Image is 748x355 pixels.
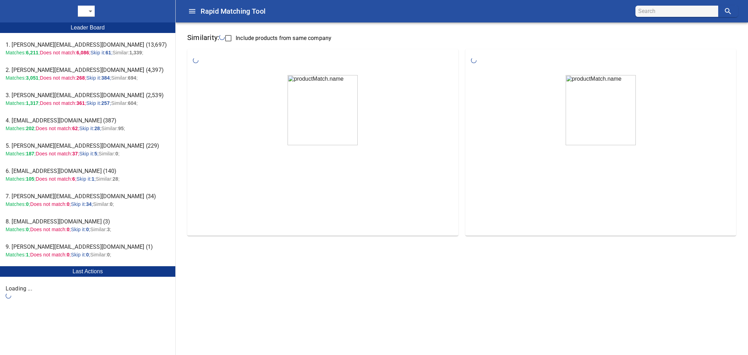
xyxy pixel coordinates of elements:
span: 7. [PERSON_NAME][EMAIL_ADDRESS][DOMAIN_NAME] (34) [6,192,170,201]
span: Skip it: ; [71,252,90,257]
button: Collapse [184,3,201,20]
span: Skip it: ; [86,75,111,81]
b: 6 [72,176,75,182]
label: Include Products From Same Company [221,31,331,46]
b: 3,051 [26,75,39,81]
img: productMatch.name [566,72,636,145]
b: 0 [115,151,118,156]
span: Skip it: ; [79,126,101,131]
span: 3. [PERSON_NAME][EMAIL_ADDRESS][DOMAIN_NAME] (2,539) [6,91,170,100]
span: Matches: ; [6,126,36,131]
b: 95 [118,126,124,131]
span: Does not match: ; [30,252,71,257]
span: Matches: ; [6,252,30,257]
span: Include products from same company [236,34,331,42]
b: 0 [67,252,69,257]
span: Does not match: ; [30,201,71,207]
p: Similarity: [184,31,740,46]
span: Matches: ; [6,151,36,156]
span: Similar: ; [90,252,111,257]
span: Skip it: ; [76,176,96,182]
span: Does not match: ; [40,75,86,81]
span: Matches: ; [6,100,40,106]
h6: Rapid Matching Tool [201,6,635,17]
button: search [718,6,738,17]
span: Does not match: ; [36,176,76,182]
b: 694 [128,75,136,81]
span: Skip it: ; [79,151,99,156]
b: 6,086 [76,50,89,55]
span: Similar: ; [90,227,111,232]
b: 604 [128,100,136,106]
b: 187 [26,151,34,156]
b: 28 [94,126,100,131]
span: Similar: ; [113,50,143,55]
span: Similar: ; [99,151,120,156]
b: 0 [26,201,29,207]
div: ​ [78,6,95,17]
span: Matches: ; [6,75,40,81]
span: Does not match: ; [36,151,79,156]
span: Matches: ; [6,50,40,55]
b: 0 [67,227,69,232]
b: 0 [107,252,110,257]
span: 9. [PERSON_NAME][EMAIL_ADDRESS][DOMAIN_NAME] (1) [6,243,170,251]
span: Skip it: ; [71,201,93,207]
b: 257 [101,100,110,106]
b: 34 [86,201,92,207]
span: Matches: ; [6,227,30,232]
b: 0 [86,252,89,257]
span: Does not match: ; [36,126,79,131]
span: Does not match: ; [40,50,90,55]
b: 268 [76,75,85,81]
b: 28 [113,176,118,182]
span: Loading ... [6,284,170,293]
span: Similar: ; [101,126,125,131]
span: 1. [PERSON_NAME][EMAIL_ADDRESS][DOMAIN_NAME] (13,697) [6,41,170,49]
b: 361 [76,100,85,106]
span: Does not match: ; [40,100,86,106]
b: 6,211 [26,50,39,55]
span: Skip it: ; [86,100,111,106]
b: 61 [106,50,111,55]
b: 62 [72,126,78,131]
b: 202 [26,126,34,131]
span: Similar: ; [96,176,120,182]
span: Similar: ; [111,100,138,106]
span: Similar: ; [111,75,138,81]
img: productMatch.name [288,72,358,145]
input: search [638,6,718,17]
span: Similar: ; [93,201,114,207]
b: 1 [26,252,29,257]
span: Does not match: ; [30,227,71,232]
b: 384 [101,75,110,81]
b: 0 [26,227,29,232]
b: 0 [110,201,113,207]
b: 1,317 [26,100,39,106]
span: 5. [PERSON_NAME][EMAIL_ADDRESS][DOMAIN_NAME] (229) [6,142,170,150]
b: 37 [72,151,78,156]
span: 6. [EMAIL_ADDRESS][DOMAIN_NAME] (140) [6,167,170,175]
span: Matches: ; [6,201,30,207]
span: Skip it: ; [71,227,90,232]
b: 5 [94,151,97,156]
span: Skip it: ; [90,50,113,55]
b: 1,339 [129,50,142,55]
b: 105 [26,176,34,182]
b: 0 [86,227,89,232]
span: Matches: ; [6,176,36,182]
b: 0 [67,201,69,207]
b: 3 [107,227,110,232]
b: 1 [92,176,94,182]
span: 2. [PERSON_NAME][EMAIL_ADDRESS][DOMAIN_NAME] (4,397) [6,66,170,74]
span: 4. [EMAIL_ADDRESS][DOMAIN_NAME] (387) [6,116,170,125]
span: 8. [EMAIL_ADDRESS][DOMAIN_NAME] (3) [6,217,170,226]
